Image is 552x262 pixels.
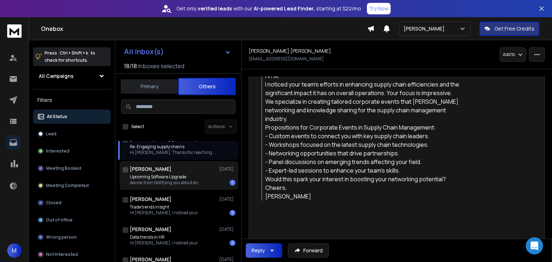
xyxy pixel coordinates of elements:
[178,78,236,95] button: Others
[46,200,61,206] p: Closed
[130,204,198,210] p: Trade trends insight
[59,49,89,57] span: Ctrl + Shift + k
[130,240,198,246] p: Hi [PERSON_NAME], I noticed your
[45,50,95,64] p: Press to check for shortcuts.
[254,5,315,12] strong: AI-powered Lead Finder,
[33,230,111,244] button: Wrong person
[130,144,216,150] p: Re: Engaging supply chains
[33,109,111,124] button: All Status
[249,56,324,62] p: [EMAIL_ADDRESS][DOMAIN_NAME]
[46,234,77,240] p: Wrong person
[130,174,198,180] p: Upcoming Software Upgrade
[33,178,111,193] button: Meeting Completed
[259,11,475,241] div: Hi [PERSON_NAME], Thanks for reaching out! I do see the value in corporate events for our industr...
[369,5,388,12] p: Try Now
[46,148,69,154] p: Interested
[121,79,178,94] button: Primary
[130,226,171,233] h1: [PERSON_NAME]
[230,180,235,186] div: 1
[33,95,111,105] h3: Filters
[47,114,67,120] p: All Status
[33,161,111,176] button: Meeting Booked
[33,127,111,141] button: Lead
[7,24,22,38] img: logo
[131,124,144,130] label: Select
[252,247,265,254] div: Reply
[219,196,235,202] p: [DATE]
[46,217,73,223] p: Out of office
[219,166,235,172] p: [DATE]
[138,62,184,70] h3: Inboxes selected
[33,247,111,262] button: Not Interested
[288,243,329,258] button: Forward
[526,237,543,254] div: Open Intercom Messenger
[404,25,447,32] p: [PERSON_NAME]
[246,243,282,258] button: Reply
[33,213,111,227] button: Out of office
[33,144,111,158] button: Interested
[198,5,232,12] strong: verified leads
[130,196,171,203] h1: [PERSON_NAME]
[124,48,164,55] h1: All Inbox(s)
[118,45,237,59] button: All Inbox(s)
[124,62,137,70] span: 18 / 18
[130,234,198,240] p: Data trends in HR
[249,47,331,55] h1: [PERSON_NAME] [PERSON_NAME]
[7,243,22,258] button: M
[46,165,81,171] p: Meeting Booked
[219,226,235,232] p: [DATE]
[367,3,391,14] button: Try Now
[46,252,78,257] p: Not Interested
[176,5,361,12] p: Get only with our starting at $22/mo
[230,210,235,216] div: 1
[494,25,534,32] p: Get Free Credits
[46,183,89,188] p: Meeting Completed
[479,22,539,36] button: Get Free Credits
[33,196,111,210] button: Closed
[130,165,171,173] h1: [PERSON_NAME]
[130,180,198,186] p: dance-train Notifying you about an
[33,69,111,83] button: All Campaigns
[230,240,235,246] div: 1
[46,131,56,137] p: Lead
[130,150,216,155] p: Hi [PERSON_NAME], Thanks for reaching out!
[130,210,198,216] p: Hi [PERSON_NAME], I noticed your
[503,52,515,57] p: Add to
[41,24,367,33] h1: Onebox
[265,71,469,201] div: Hi Hill, I noticed your team’s efforts in enhancing supply chain efficiencies and the significant...
[39,72,74,80] h1: All Campaigns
